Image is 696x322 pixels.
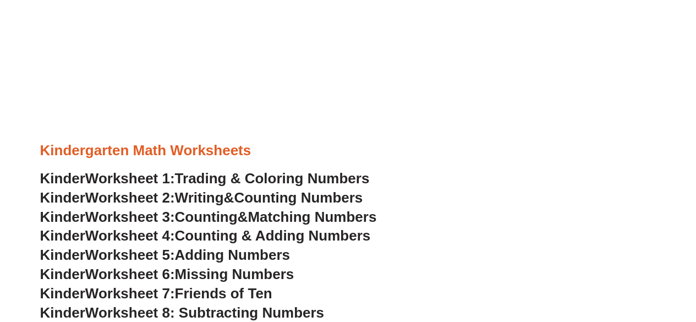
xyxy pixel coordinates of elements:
[40,247,85,263] span: Kinder
[40,209,85,225] span: Kinder
[40,285,272,302] a: KinderWorksheet 7:Friends of Ten
[234,189,363,206] span: Counting Numbers
[40,141,656,160] h3: Kindergarten Math Worksheets
[175,209,238,225] span: Counting
[248,209,376,225] span: Matching Numbers
[175,189,224,206] span: Writing
[175,170,370,187] span: Trading & Coloring Numbers
[40,170,370,187] a: KinderWorksheet 1:Trading & Coloring Numbers
[40,227,85,244] span: Kinder
[175,266,294,282] span: Missing Numbers
[40,266,85,282] span: Kinder
[40,304,324,321] a: KinderWorksheet 8: Subtracting Numbers
[85,266,175,282] span: Worksheet 6:
[40,189,85,206] span: Kinder
[85,209,175,225] span: Worksheet 3:
[85,247,175,263] span: Worksheet 5:
[40,189,363,206] a: KinderWorksheet 2:Writing&Counting Numbers
[40,227,371,244] a: KinderWorksheet 4:Counting & Adding Numbers
[175,247,290,263] span: Adding Numbers
[85,304,324,321] span: Worksheet 8: Subtracting Numbers
[85,189,175,206] span: Worksheet 2:
[175,227,371,244] span: Counting & Adding Numbers
[40,304,85,321] span: Kinder
[85,285,175,302] span: Worksheet 7:
[40,247,290,263] a: KinderWorksheet 5:Adding Numbers
[175,285,272,302] span: Friends of Ten
[85,227,175,244] span: Worksheet 4:
[40,266,294,282] a: KinderWorksheet 6:Missing Numbers
[40,209,377,225] a: KinderWorksheet 3:Counting&Matching Numbers
[40,170,85,187] span: Kinder
[85,170,175,187] span: Worksheet 1:
[40,285,85,302] span: Kinder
